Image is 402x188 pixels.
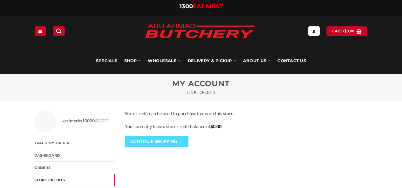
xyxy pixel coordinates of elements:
[344,29,355,33] bdi: 0.00
[34,79,368,88] h1: My Account
[124,48,141,74] a: SHOP
[34,149,115,161] a: Dashboard
[193,3,223,10] span: EAT MEAT
[332,28,355,34] span: Cart /
[53,26,65,36] a: Search
[34,110,57,132] img: Avatar of kerlmerks10020
[180,3,193,10] span: 1300
[188,48,236,74] a: Delivery & Pickup
[125,110,368,117] p: Store credit can be used to purchase items on this store.
[34,174,115,186] a: Store Credits
[308,26,320,36] a: My account
[148,48,181,74] a: Wholesale
[139,20,260,44] img: Abu Ahmad Butchery
[326,26,367,36] a: View cart
[187,90,215,94] small: Store Credits
[35,26,46,36] a: Menu
[210,124,213,129] span: $
[243,48,270,74] a: About Us
[125,136,188,147] a: Continue Shopping →
[62,117,107,125] span: kerlmerks10020
[96,48,117,74] a: Specials
[277,48,306,74] a: Contact Us
[180,3,223,10] a: 1300EAT MEAT
[344,28,347,34] span: $
[34,162,115,174] a: Orders
[210,124,221,129] bdi: 0.00
[125,123,368,130] p: You currently have a store credit balance of .
[95,118,107,123] em: #2222
[34,137,115,149] a: Track My Order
